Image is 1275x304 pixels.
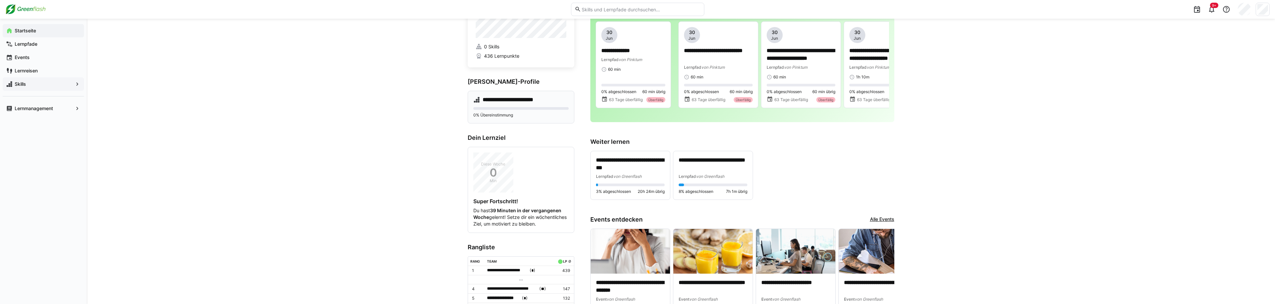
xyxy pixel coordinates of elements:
h4: Super Fortschritt! [473,198,569,205]
span: Jun [606,36,613,41]
span: von Pinktum [784,65,807,70]
span: Lernpfad [684,65,701,70]
h3: Dein Lernziel [468,134,574,141]
h3: [PERSON_NAME]-Profile [468,78,574,85]
span: 0% abgeschlossen [684,89,719,94]
span: von Greenflash [689,297,718,302]
img: image [839,229,918,274]
span: 0% abgeschlossen [849,89,884,94]
span: ( ) [530,267,535,274]
span: Event [844,297,855,302]
span: 3% abgeschlossen [596,189,631,194]
span: Lernpfad [679,174,696,179]
p: 147 [556,286,570,292]
strong: 39 Minuten in der vergangenen Woche [473,208,561,220]
span: von Greenflash [607,297,635,302]
div: Überfällig [734,97,753,102]
span: 60 min übrig [812,89,835,94]
img: image [591,229,670,274]
span: Jun [771,36,778,41]
span: 30 [689,29,695,36]
p: 0% Übereinstimmung [473,112,569,118]
span: von Greenflash [696,174,724,179]
span: Lernpfad [767,65,784,70]
span: 7h 1m übrig [726,189,747,194]
span: von Greenflash [772,297,800,302]
span: 0 Skills [484,43,499,50]
span: 20h 24m übrig [638,189,665,194]
div: Rang [470,259,480,263]
div: LP [563,259,567,263]
span: ( ) [522,295,528,302]
span: von Pinktum [867,65,890,70]
span: 63 Tage überfällig [692,97,725,102]
span: 30 [772,29,778,36]
span: Lernpfad [849,65,867,70]
p: 4 [472,286,482,292]
h3: Rangliste [468,244,574,251]
span: Jun [688,36,695,41]
h3: Events entdecken [590,216,643,223]
span: 63 Tage überfällig [774,97,808,102]
span: von Pinktum [619,57,642,62]
p: 5 [472,296,482,301]
p: 439 [556,268,570,273]
span: Lernpfad [596,174,613,179]
span: 8% abgeschlossen [679,189,713,194]
span: 30 [606,29,612,36]
a: Alle Events [870,216,894,223]
p: 132 [556,296,570,301]
span: Event [679,297,689,302]
img: image [756,229,835,274]
span: Event [761,297,772,302]
p: 1 [472,268,482,273]
span: 0% abgeschlossen [767,89,802,94]
span: von Greenflash [613,174,642,179]
a: ø [568,258,571,264]
span: 9+ [1212,3,1216,7]
span: 60 min [691,74,703,80]
p: Du hast gelernt! Setze dir ein wöchentliches Ziel, um motiviert zu bleiben. [473,207,569,227]
span: 63 Tage überfällig [609,97,643,102]
span: von Greenflash [855,297,883,302]
span: 0% abgeschlossen [601,89,636,94]
span: 1h 10m [856,74,869,80]
span: von Pinktum [701,65,725,70]
div: Überfällig [646,97,665,102]
span: 60 min [773,74,786,80]
span: 60 min [608,67,621,72]
img: image [673,229,753,274]
span: 60 min übrig [730,89,753,94]
input: Skills und Lernpfade durchsuchen… [581,6,700,12]
span: Lernpfad [601,57,619,62]
a: 0 Skills [476,43,566,50]
span: ( ) [539,285,546,292]
span: 436 Lernpunkte [484,53,519,59]
h3: Weiter lernen [590,138,894,145]
span: 60 min übrig [642,89,665,94]
span: Jun [854,36,861,41]
div: Überfällig [816,97,835,102]
span: 30 [854,29,860,36]
span: 63 Tage überfällig [857,97,891,102]
span: Event [596,297,607,302]
div: Team [487,259,497,263]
